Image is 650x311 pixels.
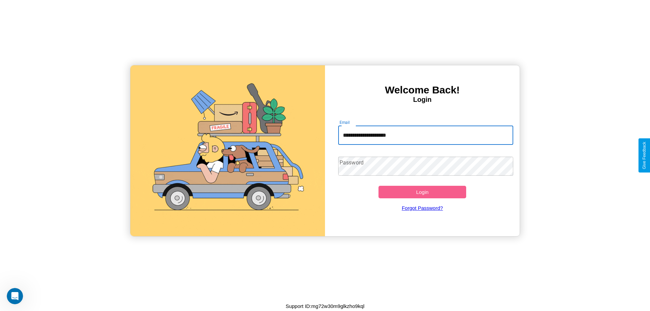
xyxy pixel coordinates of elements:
[130,65,325,236] img: gif
[340,119,350,125] label: Email
[378,186,466,198] button: Login
[325,84,520,96] h3: Welcome Back!
[642,142,647,169] div: Give Feedback
[7,288,23,304] iframe: Intercom live chat
[325,96,520,104] h4: Login
[335,198,510,218] a: Forgot Password?
[286,302,365,311] p: Support ID: mg72w30m9glkzho9kql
